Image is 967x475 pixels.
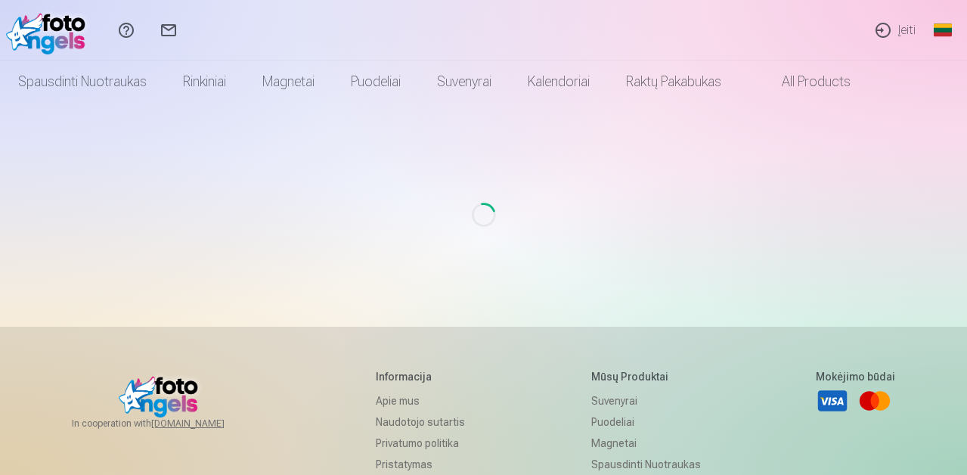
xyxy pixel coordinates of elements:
a: Magnetai [591,433,701,454]
a: Spausdinti nuotraukas [591,454,701,475]
a: Visa [816,384,849,418]
a: Mastercard [858,384,891,418]
a: Puodeliai [591,411,701,433]
h5: Mūsų produktai [591,369,701,384]
a: Magnetai [244,61,333,103]
a: Apie mus [376,390,476,411]
a: [DOMAIN_NAME] [151,418,261,430]
a: Pristatymas [376,454,476,475]
a: Puodeliai [333,61,419,103]
img: /fa2 [6,6,93,54]
a: Naudotojo sutartis [376,411,476,433]
a: Kalendoriai [510,61,608,103]
a: Suvenyrai [419,61,510,103]
a: All products [739,61,869,103]
h5: Informacija [376,369,476,384]
a: Raktų pakabukas [608,61,739,103]
a: Suvenyrai [591,390,701,411]
a: Privatumo politika [376,433,476,454]
h5: Mokėjimo būdai [816,369,895,384]
a: Rinkiniai [165,61,244,103]
span: In cooperation with [72,418,261,430]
